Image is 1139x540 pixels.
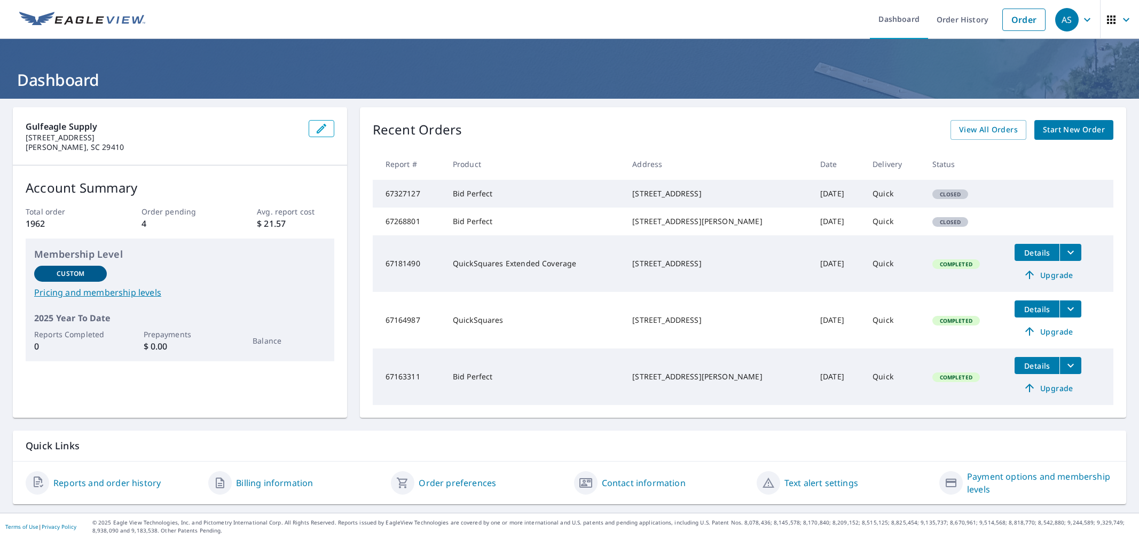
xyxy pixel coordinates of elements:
[1015,357,1059,374] button: detailsBtn-67163311
[26,206,103,217] p: Total order
[34,329,107,340] p: Reports Completed
[1021,304,1053,314] span: Details
[92,519,1134,535] p: © 2025 Eagle View Technologies, Inc. and Pictometry International Corp. All Rights Reserved. Repo...
[812,235,864,292] td: [DATE]
[144,340,216,353] p: $ 0.00
[1015,323,1081,340] a: Upgrade
[373,235,444,292] td: 67181490
[373,208,444,235] td: 67268801
[26,120,300,133] p: Gulfeagle Supply
[34,312,326,324] p: 2025 Year To Date
[373,148,444,180] th: Report #
[253,335,325,346] p: Balance
[26,142,300,152] p: [PERSON_NAME], SC 29410
[142,206,218,217] p: Order pending
[1059,357,1081,374] button: filesDropdownBtn-67163311
[444,292,624,348] td: QuickSquares
[1021,361,1053,371] span: Details
[444,348,624,405] td: Bid Perfect
[933,260,979,268] span: Completed
[257,217,334,230] p: $ 21.57
[632,258,803,269] div: [STREET_ADDRESS]
[57,269,84,279] p: Custom
[864,148,923,180] th: Delivery
[864,208,923,235] td: Quick
[1021,382,1075,394] span: Upgrade
[26,217,103,230] p: 1962
[864,180,923,208] td: Quick
[1055,8,1079,31] div: AS
[1021,325,1075,338] span: Upgrade
[42,523,76,530] a: Privacy Policy
[967,470,1113,496] a: Payment options and membership levels
[26,133,300,142] p: [STREET_ADDRESS]
[864,292,923,348] td: Quick
[373,292,444,348] td: 67164987
[632,315,803,325] div: [STREET_ADDRESS]
[933,317,979,324] span: Completed
[1059,244,1081,261] button: filesDropdownBtn-67181490
[1043,123,1105,137] span: Start New Order
[19,12,145,28] img: EV Logo
[632,188,803,199] div: [STREET_ADDRESS]
[373,120,462,140] p: Recent Orders
[1034,120,1113,140] a: Start New Order
[444,235,624,292] td: QuickSquares Extended Coverage
[924,148,1007,180] th: Status
[5,523,76,530] p: |
[419,477,496,489] a: Order preferences
[1059,300,1081,317] button: filesDropdownBtn-67164987
[812,180,864,208] td: [DATE]
[34,286,326,299] a: Pricing and membership levels
[933,218,968,226] span: Closed
[1015,244,1059,261] button: detailsBtn-67181490
[812,148,864,180] th: Date
[142,217,218,230] p: 4
[959,123,1018,137] span: View All Orders
[236,477,313,489] a: Billing information
[53,477,161,489] a: Reports and order history
[812,348,864,405] td: [DATE]
[13,69,1126,91] h1: Dashboard
[784,477,858,489] a: Text alert settings
[812,208,864,235] td: [DATE]
[632,216,803,227] div: [STREET_ADDRESS][PERSON_NAME]
[864,348,923,405] td: Quick
[34,340,107,353] p: 0
[26,178,334,197] p: Account Summary
[1021,268,1075,281] span: Upgrade
[34,247,326,261] p: Membership Level
[144,329,216,340] p: Prepayments
[933,374,979,381] span: Completed
[933,190,968,198] span: Closed
[1015,300,1059,317] button: detailsBtn-67164987
[602,477,686,489] a: Contact information
[26,439,1113,452] p: Quick Links
[373,348,444,405] td: 67163311
[5,523,38,530] a: Terms of Use
[1015,379,1081,396] a: Upgrade
[951,120,1026,140] a: View All Orders
[624,148,812,180] th: Address
[257,206,334,217] p: Avg. report cost
[1002,9,1046,31] a: Order
[444,180,624,208] td: Bid Perfect
[1021,248,1053,258] span: Details
[444,208,624,235] td: Bid Perfect
[373,180,444,208] td: 67327127
[632,371,803,382] div: [STREET_ADDRESS][PERSON_NAME]
[1015,266,1081,283] a: Upgrade
[812,292,864,348] td: [DATE]
[444,148,624,180] th: Product
[864,235,923,292] td: Quick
